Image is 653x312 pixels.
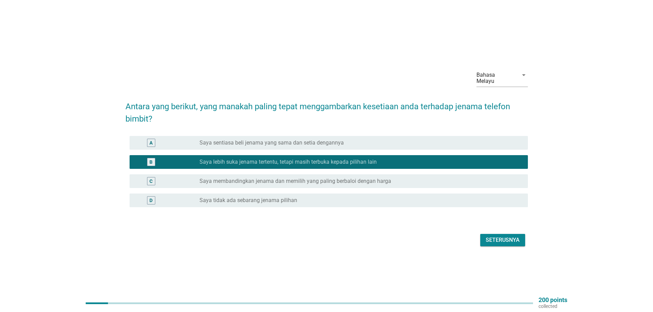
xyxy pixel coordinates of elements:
[199,178,391,185] label: Saya membandingkan jenama dan memilih yang paling berbaloi dengan harga
[520,71,528,79] i: arrow_drop_down
[125,93,528,125] h2: Antara yang berikut, yang manakah paling tepat menggambarkan kesetiaan anda terhadap jenama telef...
[149,177,153,185] div: C
[539,297,567,303] p: 200 points
[486,236,520,244] div: Seterusnya
[476,72,514,84] div: Bahasa Melayu
[199,139,344,146] label: Saya sentiasa beli jenama yang sama dan setia dengannya
[149,158,153,165] div: B
[199,197,297,204] label: Saya tidak ada sebarang jenama pilihan
[199,159,377,165] label: Saya lebih suka jenama tertentu, tetapi masih terbuka kepada pilihan lain
[149,197,153,204] div: D
[539,303,567,309] p: collected
[480,234,525,246] button: Seterusnya
[149,139,153,146] div: A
